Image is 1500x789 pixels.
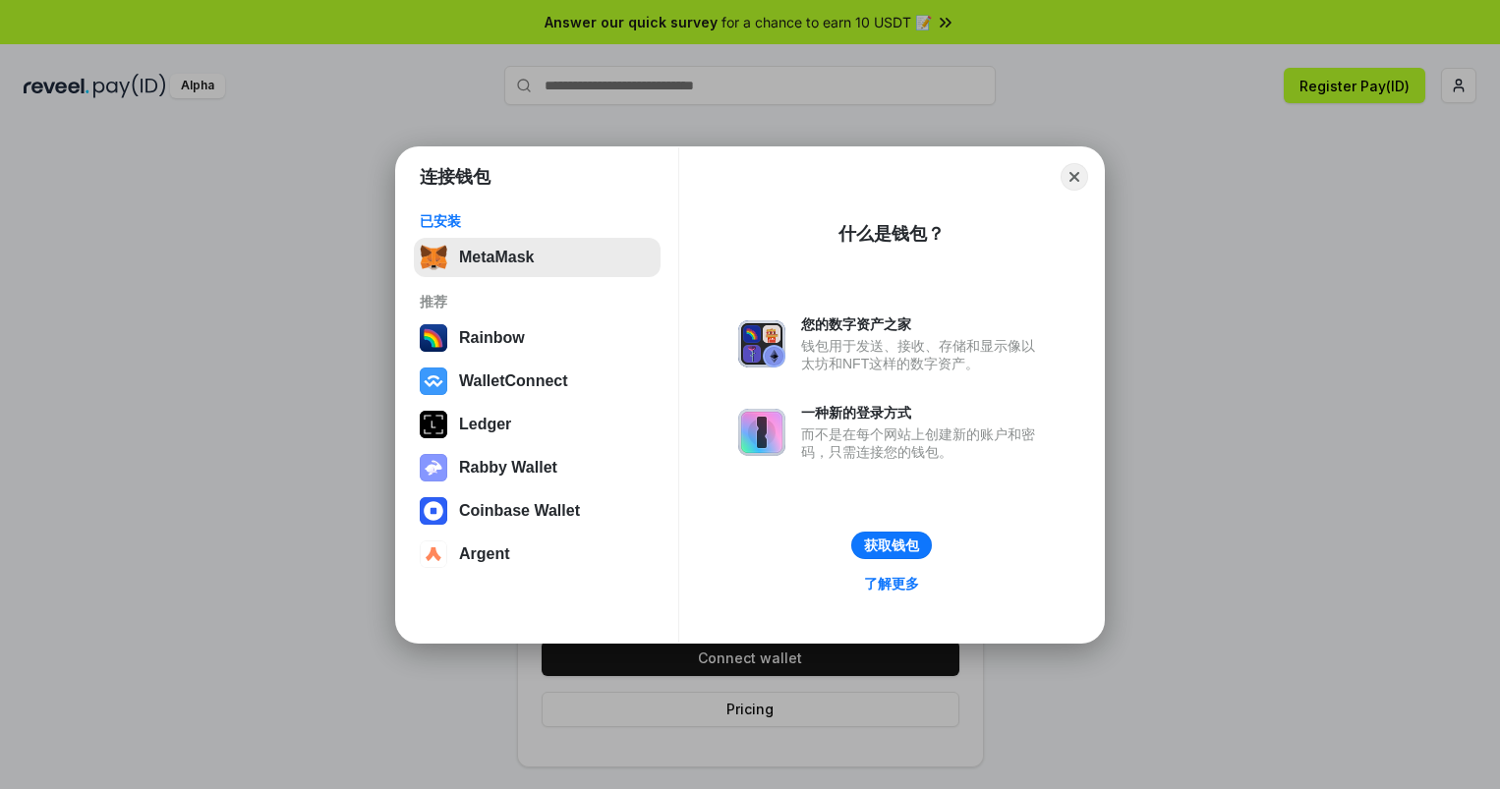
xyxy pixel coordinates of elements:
div: 钱包用于发送、接收、存储和显示像以太坊和NFT这样的数字资产。 [801,337,1045,372]
div: 而不是在每个网站上创建新的账户和密码，只需连接您的钱包。 [801,425,1045,461]
button: Argent [414,535,661,574]
img: svg+xml,%3Csvg%20fill%3D%22none%22%20height%3D%2233%22%20viewBox%3D%220%200%2035%2033%22%20width%... [420,244,447,271]
button: Ledger [414,405,661,444]
img: svg+xml,%3Csvg%20xmlns%3D%22http%3A%2F%2Fwww.w3.org%2F2000%2Fsvg%22%20fill%3D%22none%22%20viewBox... [738,320,785,367]
h1: 连接钱包 [420,165,490,189]
div: Argent [459,545,510,563]
div: 获取钱包 [864,536,919,554]
img: svg+xml,%3Csvg%20width%3D%2228%22%20height%3D%2228%22%20viewBox%3D%220%200%2028%2028%22%20fill%3D... [420,367,447,395]
img: svg+xml,%3Csvg%20width%3D%2228%22%20height%3D%2228%22%20viewBox%3D%220%200%2028%2028%22%20fill%3D... [420,497,447,525]
button: 获取钱包 [851,532,932,559]
div: 了解更多 [864,575,919,592]
div: 一种新的登录方式 [801,404,1045,422]
a: 了解更多 [852,571,931,596]
img: svg+xml,%3Csvg%20xmlns%3D%22http%3A%2F%2Fwww.w3.org%2F2000%2Fsvg%22%20fill%3D%22none%22%20viewBox... [738,409,785,456]
button: Coinbase Wallet [414,491,661,531]
div: WalletConnect [459,372,568,390]
div: 您的数字资产之家 [801,315,1045,333]
button: Rainbow [414,318,661,358]
div: Coinbase Wallet [459,502,580,520]
div: 什么是钱包？ [838,222,945,246]
img: svg+xml,%3Csvg%20width%3D%22120%22%20height%3D%22120%22%20viewBox%3D%220%200%20120%20120%22%20fil... [420,324,447,352]
button: WalletConnect [414,362,661,401]
div: Ledger [459,416,511,433]
div: MetaMask [459,249,534,266]
button: MetaMask [414,238,661,277]
img: svg+xml,%3Csvg%20xmlns%3D%22http%3A%2F%2Fwww.w3.org%2F2000%2Fsvg%22%20fill%3D%22none%22%20viewBox... [420,454,447,481]
img: svg+xml,%3Csvg%20xmlns%3D%22http%3A%2F%2Fwww.w3.org%2F2000%2Fsvg%22%20width%3D%2228%22%20height%3... [420,411,447,438]
img: svg+xml,%3Csvg%20width%3D%2228%22%20height%3D%2228%22%20viewBox%3D%220%200%2028%2028%22%20fill%3D... [420,540,447,568]
div: Rainbow [459,329,525,347]
button: Rabby Wallet [414,448,661,487]
div: Rabby Wallet [459,459,557,477]
button: Close [1061,163,1088,191]
div: 推荐 [420,293,655,310]
div: 已安装 [420,212,655,230]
